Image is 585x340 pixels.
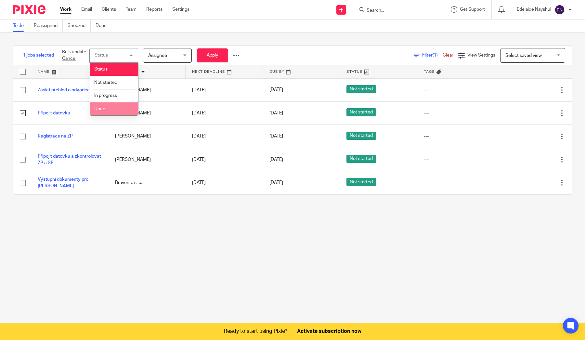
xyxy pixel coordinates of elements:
[38,177,88,188] a: Výstupní dokumenty pro [PERSON_NAME]
[505,53,542,58] span: Select saved view
[186,125,263,148] td: [DATE]
[62,56,76,61] a: Cancel
[109,78,186,101] td: [PERSON_NAME]
[94,107,105,111] span: Done
[172,6,189,13] a: Settings
[13,5,45,14] img: Pixie
[186,101,263,124] td: [DATE]
[34,20,63,32] a: Reassigned
[60,6,71,13] a: Work
[197,48,228,62] button: Apply
[433,53,438,58] span: (1)
[424,87,488,93] div: ---
[23,52,54,59] span: 1 jobs selected
[109,101,186,124] td: [PERSON_NAME]
[346,85,376,93] span: Not started
[94,80,117,85] span: Not started
[422,53,443,58] span: Filter
[38,154,101,165] a: Připojit datovku a zkontrolovat ZP a SP
[109,171,186,194] td: Braventa s.r.o.
[38,88,92,92] a: Zaslat přehled o odvodech
[517,6,551,13] p: Edelaide Nayshul
[346,155,376,163] span: Not started
[424,179,488,186] div: ---
[81,6,92,13] a: Email
[424,70,435,73] span: Tags
[269,157,283,162] span: [DATE]
[146,6,162,13] a: Reports
[102,6,116,13] a: Clients
[94,67,108,72] span: Status
[346,178,376,186] span: Not started
[62,49,86,62] p: Bulk update
[554,5,565,15] img: svg%3E
[424,133,488,139] div: ---
[346,108,376,116] span: Not started
[109,148,186,171] td: [PERSON_NAME]
[148,53,167,58] span: Assignee
[186,171,263,194] td: [DATE]
[269,134,283,138] span: [DATE]
[94,93,117,98] span: In progress
[269,88,283,92] span: [DATE]
[424,156,488,163] div: ---
[38,134,73,138] a: Registrace na ZP
[13,20,29,32] a: To do
[366,8,424,14] input: Search
[269,180,283,185] span: [DATE]
[186,148,263,171] td: [DATE]
[126,6,136,13] a: Team
[38,111,70,115] a: Připojit datovku
[443,53,453,58] a: Clear
[96,20,111,32] a: Done
[467,53,495,58] span: View Settings
[95,53,108,58] div: Status
[186,78,263,101] td: [DATE]
[269,111,283,115] span: [DATE]
[460,7,485,12] span: Get Support
[68,20,91,32] a: Snoozed
[109,125,186,148] td: [PERSON_NAME]
[424,110,488,116] div: ---
[346,132,376,140] span: Not started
